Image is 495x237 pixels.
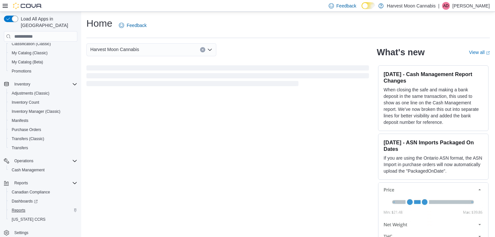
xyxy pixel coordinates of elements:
[12,179,31,187] button: Reports
[384,139,483,152] h3: [DATE] - ASN Imports Packaged On Dates
[9,144,77,152] span: Transfers
[12,80,33,88] button: Inventory
[9,188,77,196] span: Canadian Compliance
[6,188,80,197] button: Canadian Compliance
[486,51,490,55] svg: External link
[116,19,149,32] a: Feedback
[13,3,42,9] img: Cova
[12,100,39,105] span: Inventory Count
[9,49,50,57] a: My Catalog (Classic)
[90,46,139,53] span: Harvest Moon Cannabis
[469,50,490,55] a: View allExternal link
[9,206,28,214] a: Reports
[6,197,80,206] a: Dashboards
[12,229,31,237] a: Settings
[9,135,47,143] a: Transfers (Classic)
[6,39,80,48] button: Classification (Classic)
[438,2,439,10] p: |
[12,127,41,132] span: Purchase Orders
[12,59,43,65] span: My Catalog (Beta)
[9,99,77,106] span: Inventory Count
[9,89,52,97] a: Adjustments (Classic)
[12,157,77,165] span: Operations
[14,230,28,235] span: Settings
[9,99,42,106] a: Inventory Count
[9,58,46,66] a: My Catalog (Beta)
[6,116,80,125] button: Manifests
[6,107,80,116] button: Inventory Manager (Classic)
[9,144,31,152] a: Transfers
[9,197,40,205] a: Dashboards
[18,16,77,29] span: Load All Apps in [GEOGRAPHIC_DATA]
[384,86,483,125] p: When closing the safe and making a bank deposit in the same transaction, this used to show as one...
[9,67,77,75] span: Promotions
[12,50,48,56] span: My Catalog (Classic)
[384,155,483,174] p: If you are using the Ontario ASN format, the ASN Import in purchase orders will now automatically...
[336,3,356,9] span: Feedback
[9,126,44,134] a: Purchase Orders
[9,108,77,115] span: Inventory Manager (Classic)
[9,117,77,125] span: Manifests
[6,48,80,58] button: My Catalog (Classic)
[1,178,80,188] button: Reports
[6,89,80,98] button: Adjustments (Classic)
[9,197,77,205] span: Dashboards
[9,89,77,97] span: Adjustments (Classic)
[12,208,25,213] span: Reports
[12,145,28,151] span: Transfers
[9,58,77,66] span: My Catalog (Beta)
[1,80,80,89] button: Inventory
[12,41,51,46] span: Classification (Classic)
[12,118,28,123] span: Manifests
[6,165,80,175] button: Cash Management
[387,2,436,10] p: Harvest Moon Cannabis
[6,143,80,152] button: Transfers
[9,166,77,174] span: Cash Management
[384,71,483,84] h3: [DATE] - Cash Management Report Changes
[12,167,44,173] span: Cash Management
[9,126,77,134] span: Purchase Orders
[12,69,32,74] span: Promotions
[362,2,375,9] input: Dark Mode
[9,188,53,196] a: Canadian Compliance
[12,157,36,165] button: Operations
[9,67,34,75] a: Promotions
[12,190,50,195] span: Canadian Compliance
[200,47,205,52] button: Clear input
[9,216,48,223] a: [US_STATE] CCRS
[12,80,77,88] span: Inventory
[12,179,77,187] span: Reports
[9,206,77,214] span: Reports
[9,166,47,174] a: Cash Management
[6,215,80,224] button: [US_STATE] CCRS
[6,134,80,143] button: Transfers (Classic)
[9,40,54,48] a: Classification (Classic)
[9,117,31,125] a: Manifests
[9,216,77,223] span: Washington CCRS
[9,40,77,48] span: Classification (Classic)
[12,229,77,237] span: Settings
[9,49,77,57] span: My Catalog (Classic)
[9,135,77,143] span: Transfers (Classic)
[14,82,30,87] span: Inventory
[6,67,80,76] button: Promotions
[86,17,112,30] h1: Home
[1,156,80,165] button: Operations
[6,206,80,215] button: Reports
[12,217,45,222] span: [US_STATE] CCRS
[14,158,33,164] span: Operations
[9,108,63,115] a: Inventory Manager (Classic)
[377,47,425,58] h2: What's new
[127,22,146,29] span: Feedback
[14,180,28,186] span: Reports
[6,58,80,67] button: My Catalog (Beta)
[6,125,80,134] button: Purchase Orders
[86,67,369,87] span: Loading
[442,2,450,10] div: Andy Downing
[12,136,44,141] span: Transfers (Classic)
[443,2,449,10] span: AD
[12,199,38,204] span: Dashboards
[452,2,490,10] p: [PERSON_NAME]
[12,91,49,96] span: Adjustments (Classic)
